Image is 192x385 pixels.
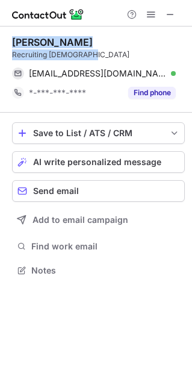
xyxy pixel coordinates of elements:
[31,241,180,252] span: Find work email
[29,68,167,79] span: [EMAIL_ADDRESS][DOMAIN_NAME]
[33,157,161,167] span: AI write personalized message
[33,186,79,196] span: Send email
[12,262,185,279] button: Notes
[12,151,185,173] button: AI write personalized message
[12,49,185,60] div: Recruiting [DEMOGRAPHIC_DATA]
[12,122,185,144] button: save-profile-one-click
[33,215,128,225] span: Add to email campaign
[12,209,185,231] button: Add to email campaign
[12,36,93,48] div: [PERSON_NAME]
[12,7,84,22] img: ContactOut v5.3.10
[33,128,164,138] div: Save to List / ATS / CRM
[12,180,185,202] button: Send email
[128,87,176,99] button: Reveal Button
[31,265,180,276] span: Notes
[12,238,185,255] button: Find work email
